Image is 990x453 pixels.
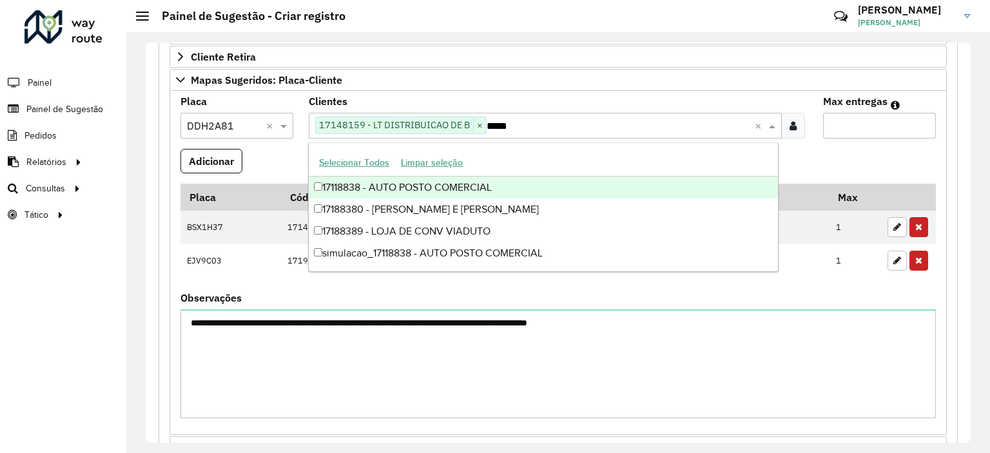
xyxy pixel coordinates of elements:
[309,177,778,198] div: 17118838 - AUTO POSTO COMERCIAL
[170,46,947,68] a: Cliente Retira
[281,184,541,211] th: Código Cliente
[180,149,242,173] button: Adicionar
[24,129,57,142] span: Pedidos
[309,242,778,264] div: simulacao_17118838 - AUTO POSTO COMERCIAL
[858,17,955,28] span: [PERSON_NAME]
[26,182,65,195] span: Consultas
[28,76,52,90] span: Painel
[26,102,103,116] span: Painel de Sugestão
[24,208,48,222] span: Tático
[180,184,281,211] th: Placa
[858,4,955,16] h3: [PERSON_NAME]
[180,211,281,244] td: BSX1H37
[309,93,347,109] label: Clientes
[827,3,855,30] a: Contato Rápido
[830,211,881,244] td: 1
[309,220,778,242] div: 17188389 - LOJA DE CONV VIADUTO
[170,69,947,91] a: Mapas Sugeridos: Placa-Cliente
[191,75,342,85] span: Mapas Sugeridos: Placa-Cliente
[891,100,900,110] em: Máximo de clientes que serão colocados na mesma rota com os clientes informados
[309,198,778,220] div: 17188380 - [PERSON_NAME] E [PERSON_NAME]
[281,211,541,244] td: 17141497
[755,118,766,133] span: Clear all
[180,244,281,277] td: EJV9C03
[191,442,280,452] span: Restrições FF: ACT
[149,9,345,23] h2: Painel de Sugestão - Criar registro
[281,244,541,277] td: 17193656
[313,153,395,173] button: Selecionar Todos
[26,155,66,169] span: Relatórios
[830,244,881,277] td: 1
[308,142,779,272] ng-dropdown-panel: Options list
[266,118,277,133] span: Clear all
[316,117,473,133] span: 17148159 - LT DISTRIBUICAO DE B
[180,93,207,109] label: Placa
[823,93,888,109] label: Max entregas
[180,290,242,305] label: Observações
[395,153,469,173] button: Limpar seleção
[191,52,256,62] span: Cliente Retira
[830,184,881,211] th: Max
[170,91,947,436] div: Mapas Sugeridos: Placa-Cliente
[473,118,486,133] span: ×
